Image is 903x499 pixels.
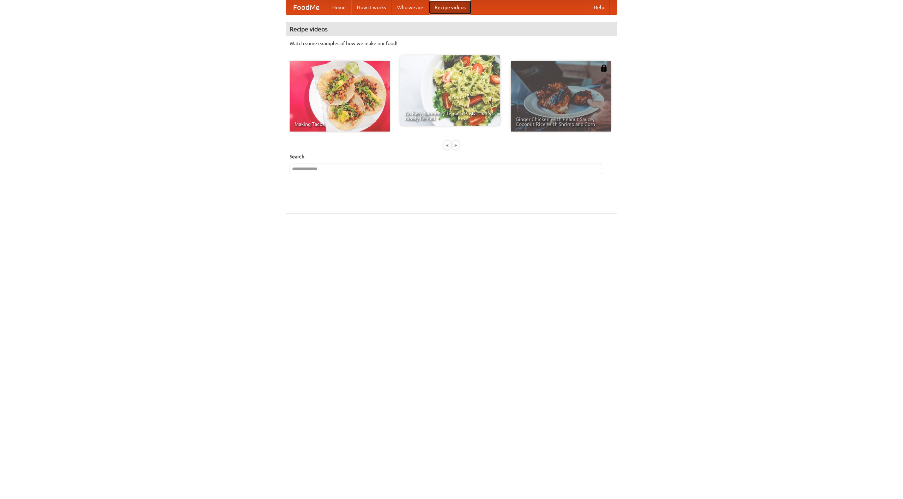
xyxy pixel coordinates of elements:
h4: Recipe videos [286,22,617,36]
a: Home [327,0,351,14]
p: Watch some examples of how we make our food! [290,40,613,47]
a: How it works [351,0,392,14]
div: » [453,141,459,150]
a: Making Tacos [290,61,390,132]
a: Who we are [392,0,429,14]
div: « [444,141,450,150]
a: Recipe videos [429,0,471,14]
span: An Easy, Summery Tomato Pasta That's Ready for Fall [405,111,495,121]
a: Help [588,0,610,14]
span: Making Tacos [295,122,385,127]
a: FoodMe [286,0,327,14]
img: 483408.png [600,65,607,72]
a: An Easy, Summery Tomato Pasta That's Ready for Fall [400,55,500,126]
h5: Search [290,153,613,160]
